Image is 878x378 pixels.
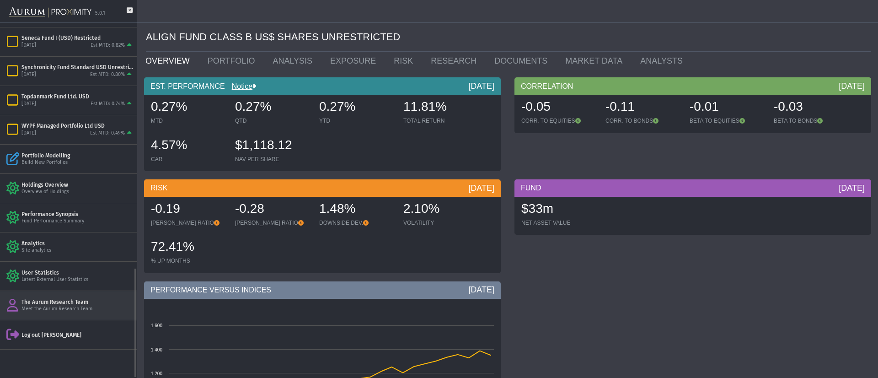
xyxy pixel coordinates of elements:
div: -0.19 [151,200,226,219]
div: % UP MONTHS [151,257,226,265]
div: [DATE] [21,71,36,78]
div: NAV PER SHARE [235,156,310,163]
div: Performance Synopsis [21,211,134,218]
div: 5.0.1 [95,10,105,17]
div: FUND [514,179,871,197]
div: $1,118.12 [235,136,310,156]
div: User Statistics [21,269,134,276]
div: CORR. TO EQUITIES [521,117,596,124]
div: 2.10% [403,200,478,219]
img: Aurum-Proximity%20white.svg [9,2,91,22]
div: Holdings Overview [21,181,134,189]
div: $33m [521,200,596,219]
div: Portfolio Modelling [21,152,134,159]
div: [DATE] [839,183,865,194]
a: ANALYSIS [266,52,323,70]
div: EST. PERFORMANCE [144,77,501,95]
div: Seneca Fund I (USD) Restricted [21,34,134,42]
div: [DATE] [21,130,36,137]
div: 0.27% [319,98,394,117]
div: -0.01 [690,98,765,117]
div: MTD [151,117,226,124]
div: Build New Portfolios [21,159,134,166]
div: The Aurum Research Team [21,298,134,306]
div: [PERSON_NAME] RATIO [151,219,226,227]
text: 1 200 [151,371,162,376]
div: BETA TO BONDS [774,117,849,124]
div: Fund Performance Summary [21,218,134,225]
a: ANALYSTS [633,52,694,70]
div: VOLATILITY [403,219,478,227]
div: [PERSON_NAME] RATIO [235,219,310,227]
div: Overview of Holdings [21,189,134,195]
text: 1 600 [151,323,162,328]
div: [DATE] [468,183,494,194]
a: PORTFOLIO [201,52,266,70]
div: TOTAL RETURN [403,117,478,124]
div: Est MTD: 0.49% [90,130,125,137]
div: 11.81% [403,98,478,117]
span: 0.27% [151,99,187,113]
div: Log out [PERSON_NAME] [21,331,134,339]
div: PERFORMANCE VERSUS INDICES [144,281,501,299]
div: [DATE] [468,81,494,92]
div: -0.03 [774,98,849,117]
div: Est MTD: 0.80% [90,71,125,78]
div: [DATE] [21,42,36,49]
div: Site analytics [21,247,134,254]
div: QTD [235,117,310,124]
div: Synchronicity Fund Standard USD Unrestricted [21,64,134,71]
a: MARKET DATA [558,52,633,70]
div: Meet the Aurum Research Team [21,306,134,313]
span: 0.27% [235,99,271,113]
div: Notice [225,81,256,92]
div: CAR [151,156,226,163]
div: -0.11 [605,98,680,117]
a: RISK [387,52,424,70]
div: -0.28 [235,200,310,219]
div: ALIGN FUND CLASS B US$ SHARES UNRESTRICTED [146,23,871,52]
div: Est MTD: 0.82% [91,42,125,49]
div: 4.57% [151,136,226,156]
div: Est MTD: 0.74% [91,101,125,108]
a: Notice [225,82,252,90]
div: [DATE] [21,101,36,108]
a: DOCUMENTS [487,52,558,70]
a: EXPOSURE [323,52,387,70]
div: RISK [144,179,501,197]
div: 1.48% [319,200,394,219]
div: Latest External User Statistics [21,276,134,283]
a: RESEARCH [424,52,487,70]
div: CORR. TO BONDS [605,117,680,124]
div: [DATE] [468,284,494,295]
text: 1 400 [151,347,162,352]
div: Analytics [21,240,134,247]
div: [DATE] [839,81,865,92]
div: WYPF Managed Portfolio Ltd USD [21,122,134,130]
div: DOWNSIDE DEV. [319,219,394,227]
div: Topdanmark Fund Ltd. USD [21,93,134,100]
div: CORRELATION [514,77,871,95]
div: YTD [319,117,394,124]
div: BETA TO EQUITIES [690,117,765,124]
div: 72.41% [151,238,226,257]
span: -0.05 [521,99,551,113]
div: NET ASSET VALUE [521,219,596,227]
a: OVERVIEW [139,52,201,70]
